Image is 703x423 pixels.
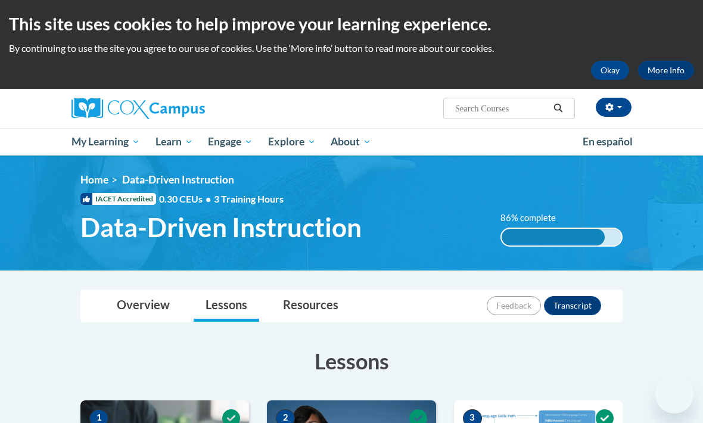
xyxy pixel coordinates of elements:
[80,173,108,186] a: Home
[105,290,182,322] a: Overview
[208,135,253,149] span: Engage
[454,101,549,116] input: Search Courses
[214,193,284,204] span: 3 Training Hours
[323,128,380,155] a: About
[500,211,569,225] label: 86% complete
[64,128,148,155] a: My Learning
[206,193,211,204] span: •
[638,61,694,80] a: More Info
[260,128,323,155] a: Explore
[200,128,260,155] a: Engage
[63,128,640,155] div: Main menu
[148,128,201,155] a: Learn
[655,375,693,413] iframe: Button to launch messaging window
[159,192,214,206] span: 0.30 CEUs
[487,296,541,315] button: Feedback
[80,346,623,376] h3: Lessons
[9,42,694,55] p: By continuing to use the site you agree to our use of cookies. Use the ‘More info’ button to read...
[268,135,316,149] span: Explore
[155,135,193,149] span: Learn
[194,290,259,322] a: Lessons
[71,98,246,119] a: Cox Campus
[9,12,694,36] h2: This site uses cookies to help improve your learning experience.
[591,61,629,80] button: Okay
[331,135,371,149] span: About
[575,129,640,154] a: En español
[583,135,633,148] span: En español
[71,98,205,119] img: Cox Campus
[502,229,605,245] div: 86% complete
[549,101,567,116] button: Search
[71,135,140,149] span: My Learning
[80,211,362,243] span: Data-Driven Instruction
[544,296,601,315] button: Transcript
[122,173,234,186] span: Data-Driven Instruction
[80,193,156,205] span: IACET Accredited
[596,98,632,117] button: Account Settings
[271,290,350,322] a: Resources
